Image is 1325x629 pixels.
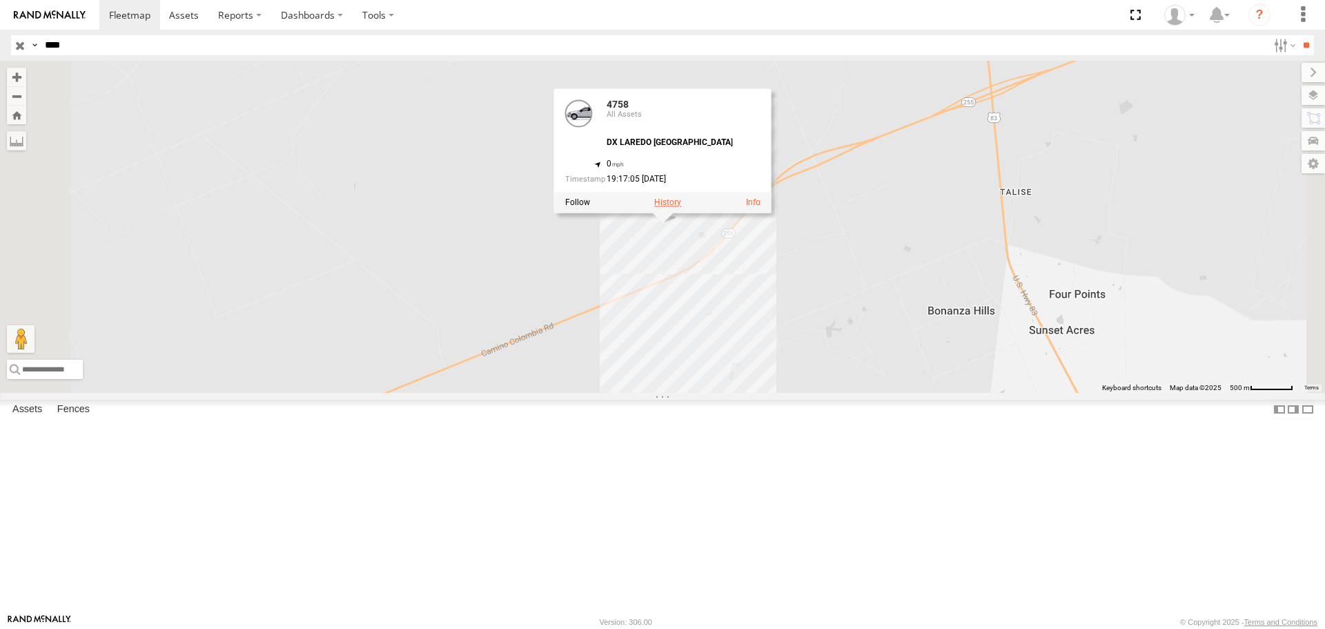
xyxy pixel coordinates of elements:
span: 500 m [1230,384,1250,391]
a: 4758 [607,99,629,110]
div: Last Event GSM Signal Strength [744,130,760,141]
label: Map Settings [1302,154,1325,173]
label: Dock Summary Table to the Right [1286,400,1300,420]
label: View Asset History [654,198,681,208]
span: 0 [607,159,624,169]
a: Visit our Website [8,615,71,629]
button: Drag Pegman onto the map to open Street View [7,325,35,353]
a: Terms (opens in new tab) [1304,385,1319,390]
label: Fences [50,400,97,420]
button: Zoom in [7,68,26,86]
button: Keyboard shortcuts [1102,383,1161,393]
a: View Asset Details [746,198,760,208]
span: Map data ©2025 [1170,384,1221,391]
label: Search Filter Options [1268,35,1298,55]
div: DX LAREDO [GEOGRAPHIC_DATA] [607,139,733,148]
img: rand-logo.svg [14,10,86,20]
button: Zoom Home [7,106,26,124]
div: © Copyright 2025 - [1180,618,1317,626]
div: Date/time of location update [565,175,733,184]
button: Map Scale: 500 m per 59 pixels [1226,383,1297,393]
div: All Assets [607,111,733,119]
label: Assets [6,400,49,420]
label: Search Query [29,35,40,55]
label: Dock Summary Table to the Left [1273,400,1286,420]
div: Caseta Laredo TX [1159,5,1199,26]
button: Zoom out [7,86,26,106]
label: Realtime tracking of Asset [565,198,590,208]
a: Terms and Conditions [1244,618,1317,626]
i: ? [1248,4,1270,26]
div: Valid GPS Fix [744,100,760,111]
div: No battery health information received from this device. [744,115,760,126]
a: View Asset Details [565,100,593,128]
div: Version: 306.00 [600,618,652,626]
label: Hide Summary Table [1301,400,1315,420]
label: Measure [7,131,26,151]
